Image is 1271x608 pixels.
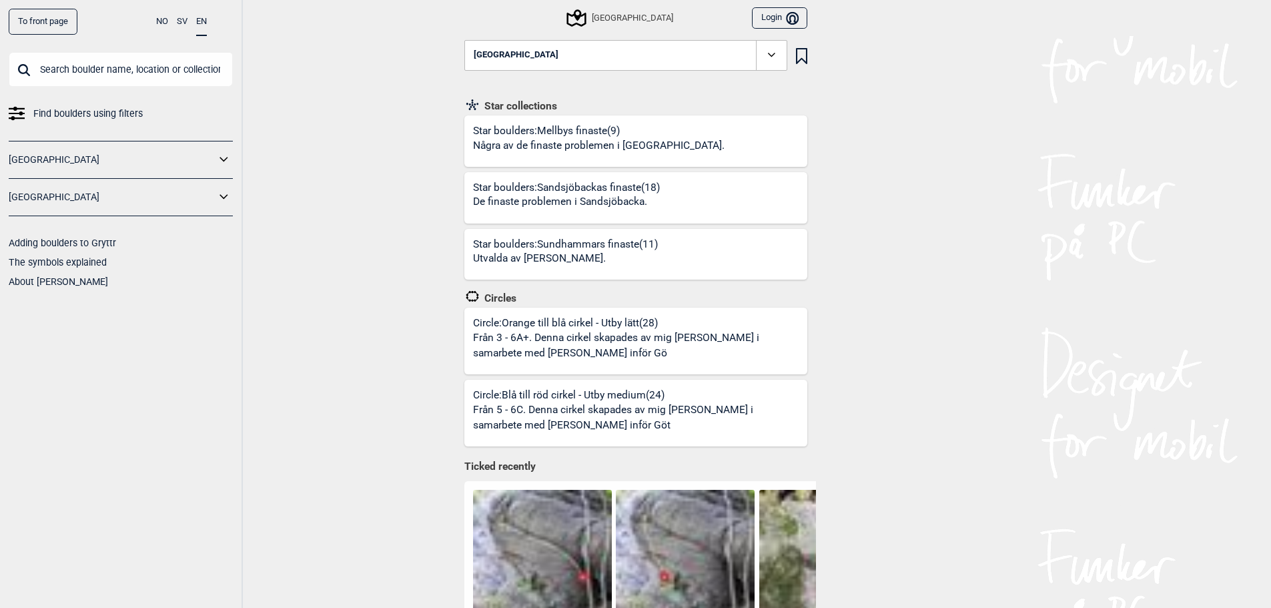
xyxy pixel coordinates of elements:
[480,99,558,113] span: Star collections
[9,150,216,170] a: [GEOGRAPHIC_DATA]
[9,188,216,207] a: [GEOGRAPHIC_DATA]
[464,229,807,280] a: Star boulders:Sundhammars finaste(11)Utvalda av [PERSON_NAME].
[473,181,660,224] div: Star boulders: Sandsjöbackas finaste (18)
[9,276,108,287] a: About [PERSON_NAME]
[473,330,803,362] p: Från 3 - 6A+. Denna cirkel skapades av mig [PERSON_NAME] i samarbete med [PERSON_NAME] inför Gö
[480,292,517,305] span: Circles
[9,238,116,248] a: Adding boulders to Gryttr
[473,138,725,154] p: Några av de finaste problemen i [GEOGRAPHIC_DATA].
[473,194,656,210] p: De finaste problemen i Sandsjöbacka.
[473,402,803,434] p: Från 5 - 6C. Denna cirkel skapades av mig [PERSON_NAME] i samarbete med [PERSON_NAME] inför Göt
[474,50,558,60] span: [GEOGRAPHIC_DATA]
[196,9,207,36] button: EN
[473,124,729,167] div: Star boulders: Mellbys finaste (9)
[473,388,807,446] div: Circle: Blå till röd cirkel - Utby medium (24)
[464,308,807,374] a: Circle:Orange till blå cirkel - Utby lätt(28)Från 3 - 6A+. Denna cirkel skapades av mig [PERSON_N...
[464,172,807,224] a: Star boulders:Sandsjöbackas finaste(18)De finaste problemen i Sandsjöbacka.
[752,7,807,29] button: Login
[9,9,77,35] a: To front page
[33,104,143,123] span: Find boulders using filters
[473,316,807,374] div: Circle: Orange till blå cirkel - Utby lätt (28)
[9,52,233,87] input: Search boulder name, location or collection
[464,460,807,475] h1: Ticked recently
[464,40,787,71] button: [GEOGRAPHIC_DATA]
[156,9,168,35] button: NO
[464,380,807,446] a: Circle:Blå till röd cirkel - Utby medium(24)Från 5 - 6C. Denna cirkel skapades av mig [PERSON_NAM...
[9,257,107,268] a: The symbols explained
[9,104,233,123] a: Find boulders using filters
[473,251,654,266] p: Utvalda av [PERSON_NAME].
[464,115,807,167] a: Star boulders:Mellbys finaste(9)Några av de finaste problemen i [GEOGRAPHIC_DATA].
[473,238,658,280] div: Star boulders: Sundhammars finaste (11)
[568,10,673,26] div: [GEOGRAPHIC_DATA]
[177,9,187,35] button: SV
